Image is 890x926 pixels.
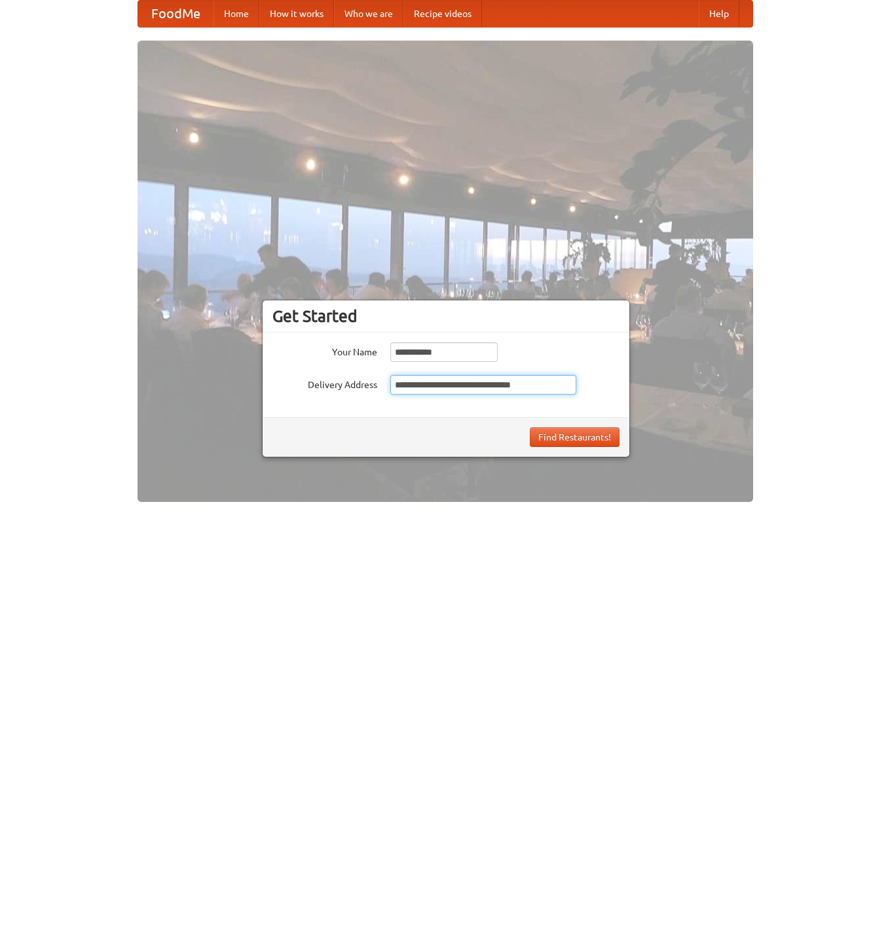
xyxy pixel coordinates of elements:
label: Delivery Address [272,375,377,391]
button: Find Restaurants! [530,427,620,447]
label: Your Name [272,342,377,359]
a: FoodMe [138,1,213,27]
a: Help [699,1,739,27]
a: How it works [259,1,334,27]
h3: Get Started [272,306,620,326]
a: Recipe videos [403,1,482,27]
a: Home [213,1,259,27]
a: Who we are [334,1,403,27]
